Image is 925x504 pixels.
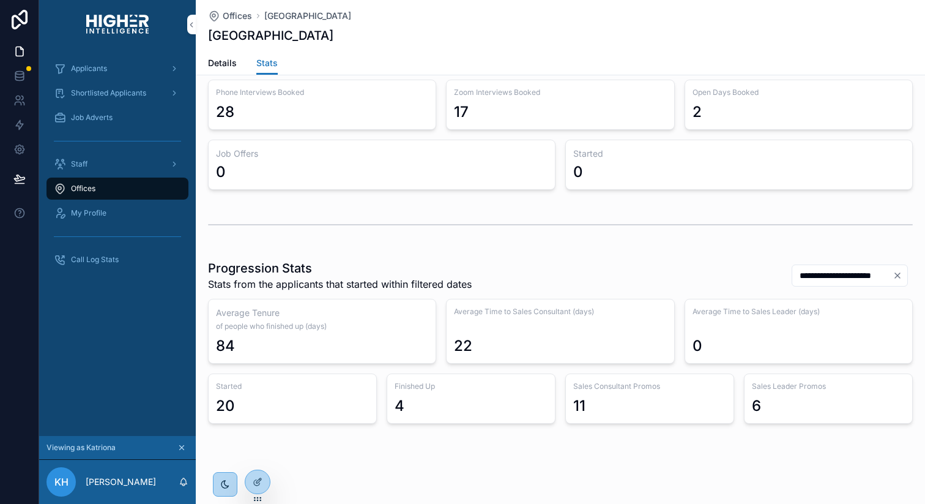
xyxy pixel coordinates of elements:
span: Details [208,57,237,69]
div: 17 [454,102,469,122]
span: Offices [71,184,95,194]
span: Sales Consultant Promos [573,382,726,391]
a: Details [208,52,237,77]
a: [GEOGRAPHIC_DATA] [264,10,351,22]
img: App logo [86,15,149,34]
div: scrollable content [39,49,196,287]
div: 84 [216,336,235,356]
a: Offices [208,10,252,22]
h3: Started [573,148,905,160]
div: 2 [693,102,702,122]
span: Zoom Interviews Booked [454,88,666,97]
h1: [GEOGRAPHIC_DATA] [208,27,333,44]
span: Shortlisted Applicants [71,88,146,98]
span: Average Time to Sales Leader (days) [693,307,905,317]
span: of people who finished up (days) [216,322,428,331]
a: My Profile [46,202,188,224]
button: Clear [893,271,907,280]
span: Average Time to Sales Consultant (days) [454,307,666,317]
div: 0 [693,336,702,356]
span: Staff [71,159,87,169]
h3: Average Tenure [216,307,428,319]
span: Stats [256,57,278,69]
a: Applicants [46,58,188,80]
span: Phone Interviews Booked [216,88,428,97]
div: 0 [573,162,583,182]
span: Sales Leader Promos [752,382,905,391]
div: 4 [395,396,404,416]
a: Staff [46,153,188,175]
div: 0 [216,162,226,182]
h1: Progression Stats [208,260,472,277]
p: [PERSON_NAME] [86,476,156,488]
span: KH [54,475,69,489]
span: Stats from the applicants that started within filtered dates [208,277,472,291]
span: My Profile [71,208,106,218]
a: Stats [256,52,278,75]
span: Offices [223,10,252,22]
h3: Job Offers [216,148,548,160]
span: Applicants [71,64,107,73]
span: Viewing as Katriona [46,443,116,453]
a: Shortlisted Applicants [46,82,188,104]
div: 11 [573,396,585,416]
span: Call Log Stats [71,255,119,265]
div: 28 [216,102,234,122]
div: 20 [216,396,235,416]
span: Finished Up [395,382,548,391]
a: Call Log Stats [46,249,188,271]
a: Job Adverts [46,107,188,129]
div: 22 [454,336,472,356]
span: Started [216,382,369,391]
div: 6 [752,396,761,416]
a: Offices [46,178,188,200]
span: Open Days Booked [693,88,905,97]
span: Job Adverts [71,113,113,122]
